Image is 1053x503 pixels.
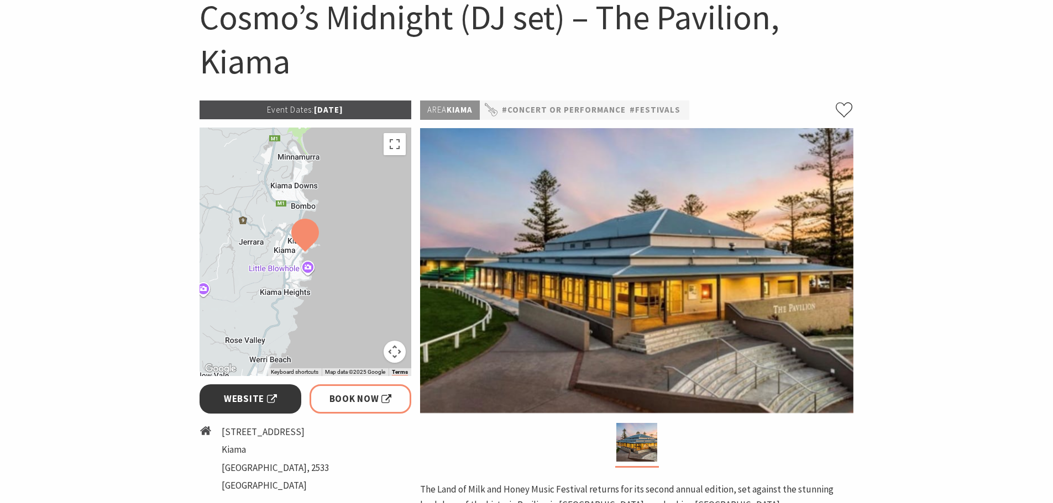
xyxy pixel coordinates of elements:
a: Website [200,384,302,414]
a: Open this area in Google Maps (opens a new window) [202,362,239,376]
a: #Concert or Performance [502,103,626,117]
li: Kiama [222,442,329,457]
img: Google [202,362,239,376]
span: Book Now [329,391,392,406]
button: Map camera controls [384,341,406,363]
li: [GEOGRAPHIC_DATA] [222,478,329,493]
button: Toggle fullscreen view [384,133,406,155]
a: Book Now [310,384,412,414]
p: Kiama [420,100,480,120]
li: [GEOGRAPHIC_DATA], 2533 [222,460,329,475]
li: [STREET_ADDRESS] [222,425,329,440]
img: Land of Milk an Honey Festival [420,128,853,413]
a: Terms (opens in new tab) [392,369,408,375]
span: Map data ©2025 Google [325,369,385,375]
p: [DATE] [200,100,412,119]
img: Land of Milk an Honey Festival [616,423,657,462]
span: Area [427,104,447,115]
a: #Festivals [630,103,680,117]
span: Event Dates: [267,104,314,115]
span: Website [224,391,277,406]
button: Keyboard shortcuts [271,368,318,376]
